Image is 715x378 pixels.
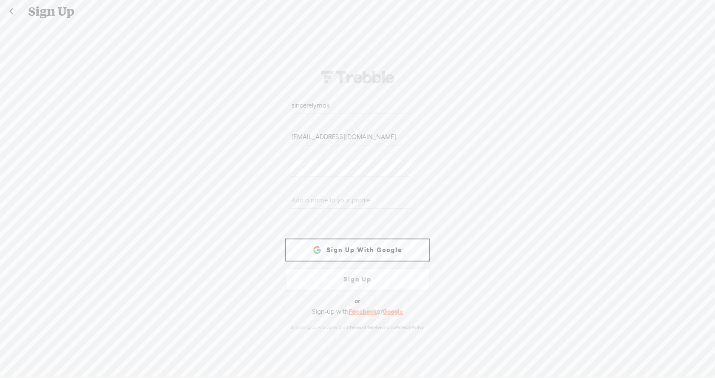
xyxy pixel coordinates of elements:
[312,307,403,316] div: Sign-up with or
[349,308,377,315] a: Facebook
[290,129,411,145] input: Enter Your Email
[285,239,430,261] a: Sign Up With Google
[383,308,403,315] a: Google
[290,192,411,209] input: Add a name to your profile
[355,294,360,308] div: or
[283,320,432,334] div: By signing up, you agree to our and our .
[290,97,411,114] input: Choose Your Username
[22,0,694,23] div: Sign Up
[349,325,381,330] a: Terms of Service
[285,268,430,291] a: Sign Up
[396,325,423,330] a: Privacy Policy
